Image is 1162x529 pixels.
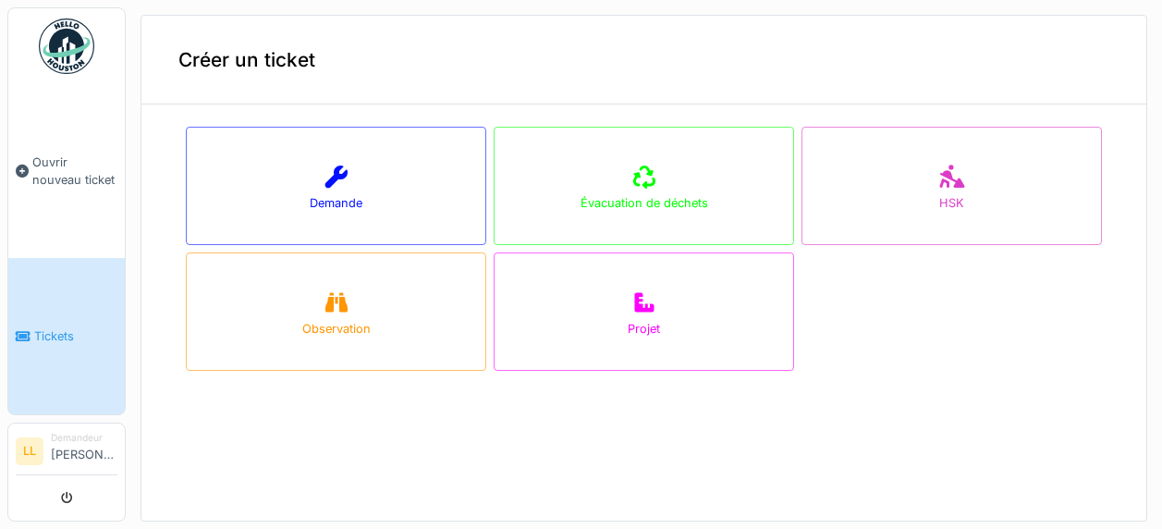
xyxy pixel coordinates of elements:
a: Tickets [8,258,125,414]
span: Ouvrir nouveau ticket [32,154,117,189]
span: Tickets [34,327,117,345]
li: LL [16,437,43,465]
a: Ouvrir nouveau ticket [8,84,125,258]
img: Badge_color-CXgf-gQk.svg [39,18,94,74]
div: Demande [310,194,362,212]
div: Créer un ticket [141,16,1146,105]
div: Projet [628,320,660,338]
div: Demandeur [51,431,117,445]
div: Évacuation de déchets [581,194,708,212]
div: Observation [302,320,371,338]
a: LL Demandeur[PERSON_NAME] [16,431,117,475]
div: HSK [939,194,964,212]
li: [PERSON_NAME] [51,431,117,471]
